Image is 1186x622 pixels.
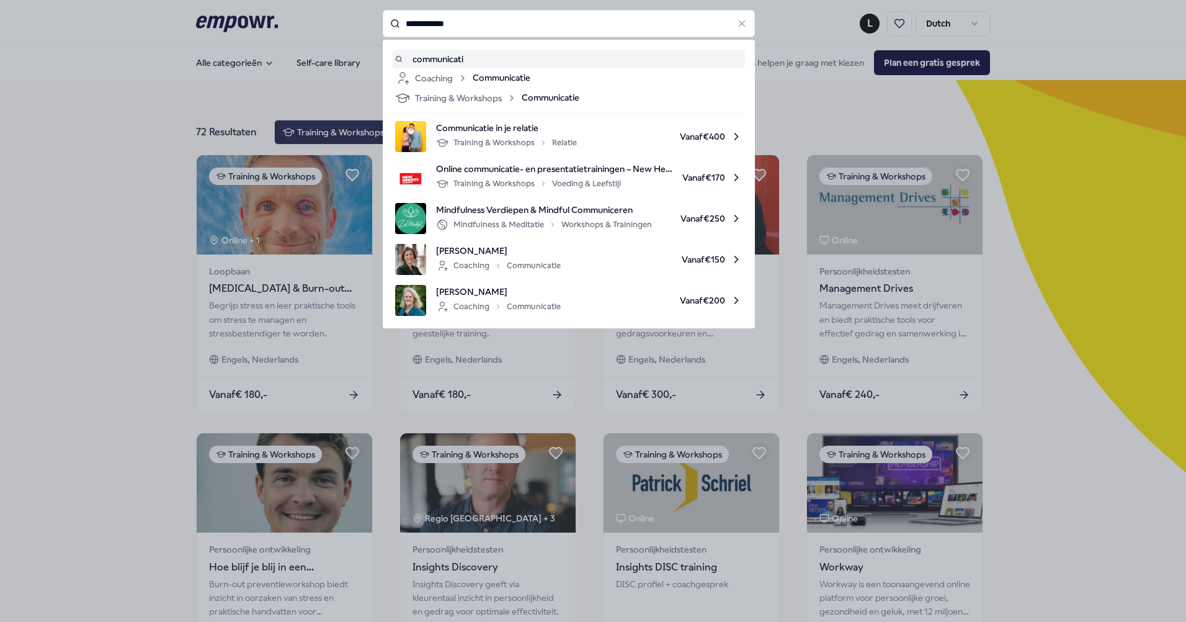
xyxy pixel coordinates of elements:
a: product imageMindfulness Verdiepen & Mindful CommunicerenMindfulness & MeditatieWorkshops & Train... [395,203,742,234]
a: communicati [395,52,742,66]
div: Training & Workshops [395,91,517,106]
div: Training & Workshops Voeding & Leefstijl [436,176,621,191]
span: Vanaf € 150 [571,244,742,275]
a: Training & WorkshopsCommunicatie [395,91,742,106]
img: product image [395,121,426,152]
div: Coaching Communicatie [436,258,561,273]
span: Vanaf € 400 [587,121,742,152]
img: product image [395,244,426,275]
div: Mindfulness & Meditatie Workshops & Trainingen [436,217,652,232]
span: Communicatie [473,71,530,86]
span: Vanaf € 200 [571,285,742,316]
span: [PERSON_NAME] [436,244,561,258]
input: Search for products, categories or subcategories [383,10,755,37]
span: Online communicatie- en presentatietrainingen – New Heroes Academy [436,162,672,176]
span: Mindfulness Verdiepen & Mindful Communiceren [436,203,652,217]
a: product imageCommunicatie in je relatieTraining & WorkshopsRelatieVanaf€400 [395,121,742,152]
img: product image [395,285,426,316]
span: [PERSON_NAME] [436,285,561,299]
span: Vanaf € 250 [662,203,742,234]
span: Vanaf € 170 [682,162,742,193]
img: product image [395,162,426,193]
a: product imageOnline communicatie- en presentatietrainingen – New Heroes AcademyTraining & Worksho... [395,162,742,193]
span: Communicatie in je relatie [436,121,577,135]
a: CoachingCommunicatie [395,71,742,86]
div: Training & Workshops Relatie [436,135,577,150]
div: Coaching [395,71,468,86]
a: product image[PERSON_NAME]CoachingCommunicatieVanaf€150 [395,244,742,275]
img: product image [395,203,426,234]
span: Communicatie [522,91,579,106]
a: product image[PERSON_NAME]CoachingCommunicatieVanaf€200 [395,285,742,316]
div: Coaching Communicatie [436,299,561,314]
